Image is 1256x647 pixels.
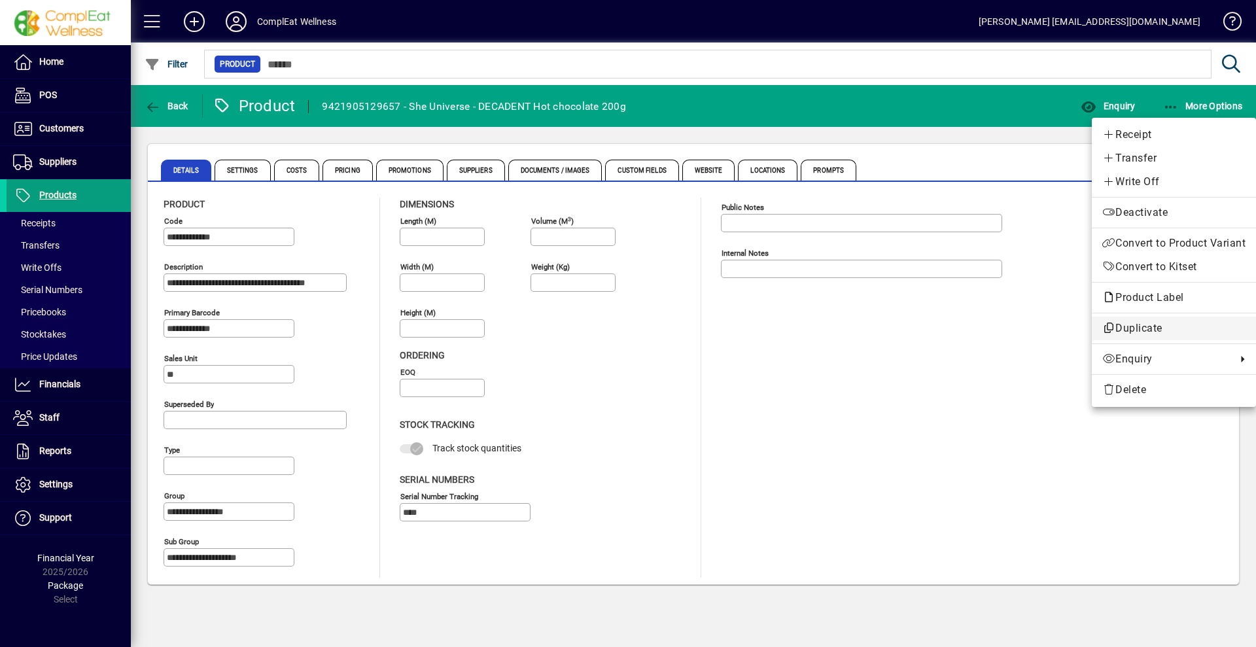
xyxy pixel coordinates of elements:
[1092,201,1256,224] button: Deactivate product
[1102,127,1246,143] span: Receipt
[1102,174,1246,190] span: Write Off
[1102,150,1246,166] span: Transfer
[1102,382,1246,398] span: Delete
[1102,321,1246,336] span: Duplicate
[1102,205,1246,220] span: Deactivate
[1102,236,1246,251] span: Convert to Product Variant
[1102,259,1246,275] span: Convert to Kitset
[1102,291,1191,304] span: Product Label
[1102,351,1230,367] span: Enquiry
